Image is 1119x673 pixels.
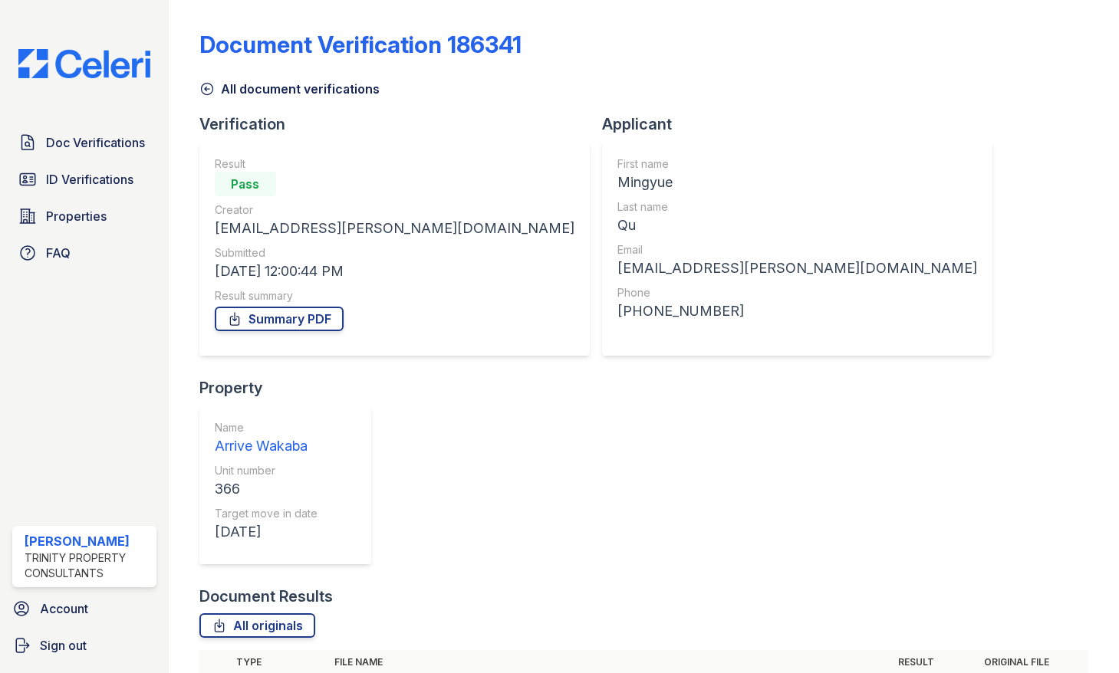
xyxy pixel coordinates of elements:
span: FAQ [46,244,71,262]
div: [PHONE_NUMBER] [617,300,977,322]
span: Account [40,599,88,618]
div: Trinity Property Consultants [25,550,150,581]
div: [PERSON_NAME] [25,532,150,550]
a: Account [6,593,163,624]
div: Pass [215,172,276,196]
div: Creator [215,202,574,218]
div: Document Verification 186341 [199,31,522,58]
a: Doc Verifications [12,127,156,158]
div: First name [617,156,977,172]
span: ID Verifications [46,170,133,189]
div: Phone [617,285,977,300]
div: [DATE] 12:00:44 PM [215,261,574,282]
span: Doc Verifications [46,133,145,152]
span: Properties [46,207,107,225]
div: Unit number [215,463,318,478]
div: Arrive Wakaba [215,435,318,457]
img: CE_Logo_Blue-a8612792a0a2168367f1c8372b55b34899dd931a85d93a1a3d3e32e68fde9ad4.png [6,49,163,78]
a: ID Verifications [12,164,156,195]
div: Result summary [215,288,574,304]
div: Result [215,156,574,172]
a: All document verifications [199,80,380,98]
div: Applicant [602,113,1005,135]
div: 366 [215,478,318,500]
a: Summary PDF [215,307,344,331]
div: Name [215,420,318,435]
div: Property [199,377,383,399]
div: Target move in date [215,506,318,521]
div: Submitted [215,245,574,261]
div: [EMAIL_ADDRESS][PERSON_NAME][DOMAIN_NAME] [617,258,977,279]
a: Properties [12,201,156,231]
div: Last name [617,199,977,215]
a: Name Arrive Wakaba [215,420,318,457]
div: Document Results [199,586,333,607]
div: Email [617,242,977,258]
div: [DATE] [215,521,318,543]
a: Sign out [6,630,163,661]
div: Qu [617,215,977,236]
a: FAQ [12,238,156,268]
div: [EMAIL_ADDRESS][PERSON_NAME][DOMAIN_NAME] [215,218,574,239]
span: Sign out [40,636,87,655]
a: All originals [199,613,315,638]
div: Mingyue [617,172,977,193]
div: Verification [199,113,602,135]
